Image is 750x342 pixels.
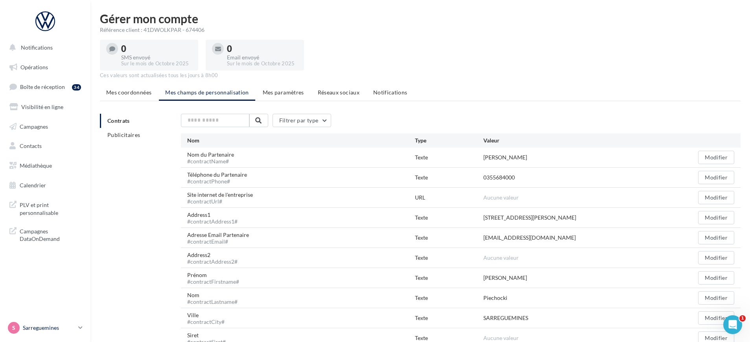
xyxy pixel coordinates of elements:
[187,191,259,204] div: Site internet de l'entreprise
[415,174,483,181] div: Texte
[187,171,253,184] div: Téléphone du Partenaire
[415,194,483,202] div: URL
[21,44,53,51] span: Notifications
[187,159,234,164] div: #contractName#
[20,226,81,243] span: Campagnes DataOnDemand
[5,157,86,174] a: Médiathèque
[723,315,742,334] iframe: Intercom live chat
[698,171,734,184] button: Modifier
[187,219,238,224] div: #contractAddress1#
[483,174,515,181] div: 0355684000
[20,200,81,216] span: PLV et print personnalisable
[698,211,734,224] button: Modifier
[100,13,741,24] h1: Gérer mon compte
[415,274,483,282] div: Texte
[5,138,86,154] a: Contacts
[698,251,734,264] button: Modifier
[483,234,576,242] div: [EMAIL_ADDRESS][DOMAIN_NAME]
[187,151,240,164] div: Nom du Partenaire
[187,137,415,144] div: Nom
[187,239,249,244] div: #contractEmail#
[698,271,734,285] button: Modifier
[483,153,527,161] div: [PERSON_NAME]
[415,294,483,302] div: Texte
[107,131,140,138] span: Publicitaires
[187,199,253,204] div: #contractUrl#
[415,334,483,342] div: Texte
[20,182,46,189] span: Calendrier
[698,231,734,244] button: Modifier
[187,311,231,325] div: Ville
[483,314,528,322] div: SARREGUEMINES
[6,320,84,335] a: S Sarreguemines
[72,84,81,91] div: 34
[415,137,483,144] div: Type
[739,315,746,322] span: 1
[187,271,245,285] div: Prénom
[5,78,86,95] a: Boîte de réception34
[5,118,86,135] a: Campagnes
[483,194,519,201] span: Aucune valeur
[23,324,75,332] p: Sarreguemines
[121,44,192,53] div: 0
[5,39,83,56] button: Notifications
[187,291,244,305] div: Nom
[698,291,734,305] button: Modifier
[373,89,407,96] span: Notifications
[483,254,519,261] span: Aucune valeur
[5,59,86,76] a: Opérations
[21,104,63,110] span: Visibilité en ligne
[187,319,225,325] div: #contractCity#
[483,214,576,222] div: [STREET_ADDRESS][PERSON_NAME]
[121,60,192,67] div: Sur le mois de Octobre 2025
[187,279,239,285] div: #contractFirstname#
[100,72,741,79] div: Ces valeurs sont actualisées tous les jours à 8h00
[187,211,244,224] div: Address1
[121,55,192,60] div: SMS envoyé
[20,64,48,70] span: Opérations
[20,83,65,90] span: Boîte de réception
[318,89,359,96] span: Réseaux sociaux
[227,60,298,67] div: Sur le mois de Octobre 2025
[5,177,86,194] a: Calendrier
[483,274,527,282] div: [PERSON_NAME]
[227,44,298,53] div: 0
[20,142,42,149] span: Contacts
[187,299,238,305] div: #contractLastname#
[415,314,483,322] div: Texte
[12,324,15,332] span: S
[5,223,86,246] a: Campagnes DataOnDemand
[106,89,151,96] span: Mes coordonnées
[20,123,48,129] span: Campagnes
[187,231,255,244] div: Adresse Email Partenaire
[483,335,519,341] span: Aucune valeur
[273,114,332,127] button: Filtrer par type
[187,179,247,184] div: #contractPhone#
[483,137,666,144] div: Valeur
[698,311,734,325] button: Modifier
[483,294,507,302] div: Piechocki
[698,151,734,164] button: Modifier
[187,259,238,264] div: #contractAddress2#
[698,191,734,204] button: Modifier
[5,196,86,220] a: PLV et print personnalisable
[415,254,483,262] div: Texte
[5,99,86,115] a: Visibilité en ligne
[187,251,244,264] div: Address2
[20,162,52,169] span: Médiathèque
[100,26,741,34] div: Référence client : 41DWOLKPAR - 674406
[263,89,304,96] span: Mes paramètres
[415,214,483,222] div: Texte
[415,234,483,242] div: Texte
[415,153,483,161] div: Texte
[227,55,298,60] div: Email envoyé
